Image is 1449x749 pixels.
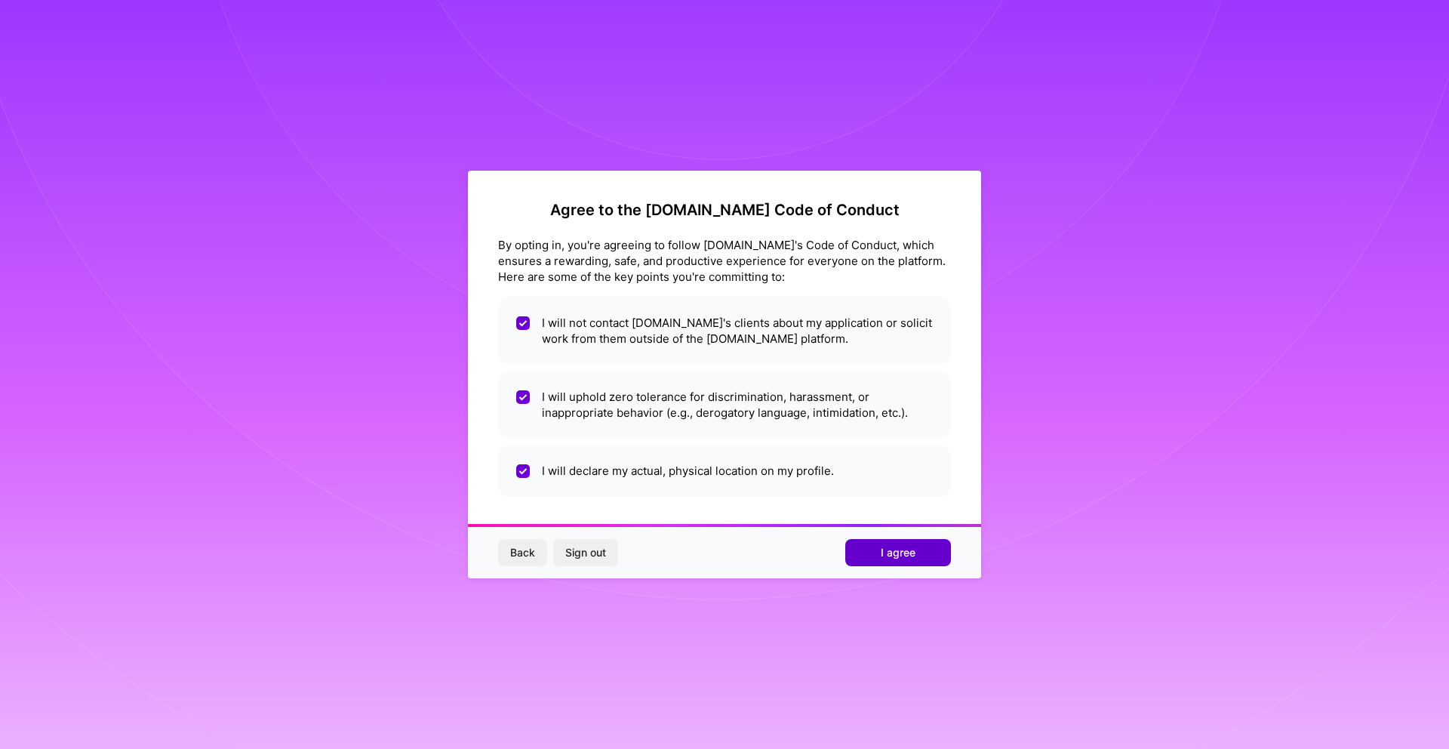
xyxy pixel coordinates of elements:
button: Sign out [553,539,618,566]
li: I will declare my actual, physical location on my profile. [498,445,951,497]
span: Back [510,545,535,560]
button: Back [498,539,547,566]
span: Sign out [565,545,606,560]
li: I will not contact [DOMAIN_NAME]'s clients about my application or solicit work from them outside... [498,297,951,365]
div: By opting in, you're agreeing to follow [DOMAIN_NAME]'s Code of Conduct, which ensures a rewardin... [498,237,951,285]
button: I agree [845,539,951,566]
h2: Agree to the [DOMAIN_NAME] Code of Conduct [498,201,951,219]
span: I agree [881,545,915,560]
li: I will uphold zero tolerance for discrimination, harassment, or inappropriate behavior (e.g., der... [498,371,951,439]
